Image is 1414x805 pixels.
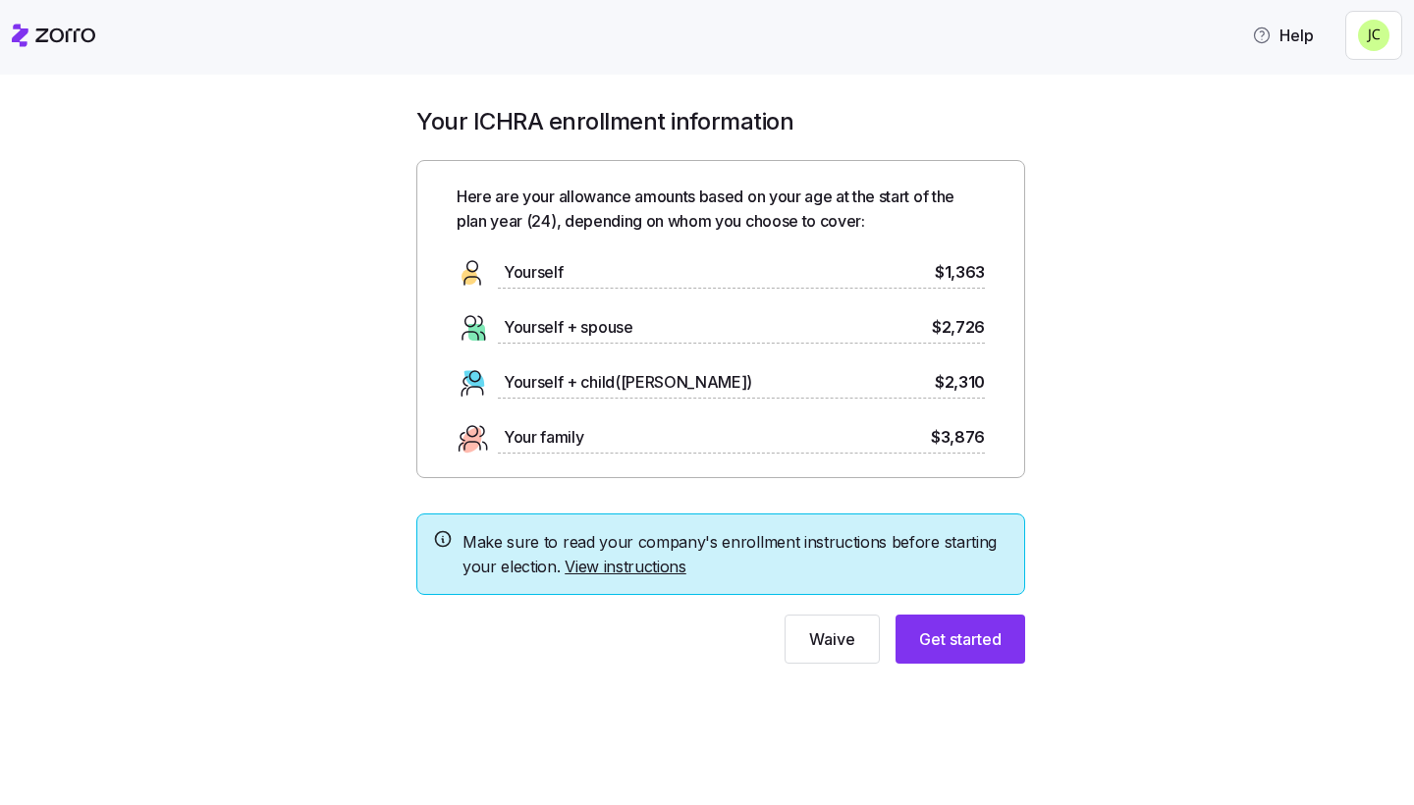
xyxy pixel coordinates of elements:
button: Help [1236,16,1330,55]
span: Make sure to read your company's enrollment instructions before starting your election. [462,530,1008,579]
span: Yourself + spouse [504,315,633,340]
button: Get started [896,615,1025,664]
span: Yourself + child([PERSON_NAME]) [504,370,752,395]
span: $2,310 [935,370,985,395]
span: Yourself [504,260,563,285]
span: Your family [504,425,583,450]
img: 88208aa1bb67df0da1fd80abb5299cb9 [1358,20,1389,51]
span: Here are your allowance amounts based on your age at the start of the plan year ( 24 ), depending... [457,185,985,234]
span: $2,726 [932,315,985,340]
span: Get started [919,627,1002,651]
span: Help [1252,24,1314,47]
button: Waive [785,615,880,664]
h1: Your ICHRA enrollment information [416,106,1025,136]
span: $1,363 [935,260,985,285]
span: $3,876 [931,425,985,450]
span: Waive [809,627,855,651]
a: View instructions [565,557,686,576]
